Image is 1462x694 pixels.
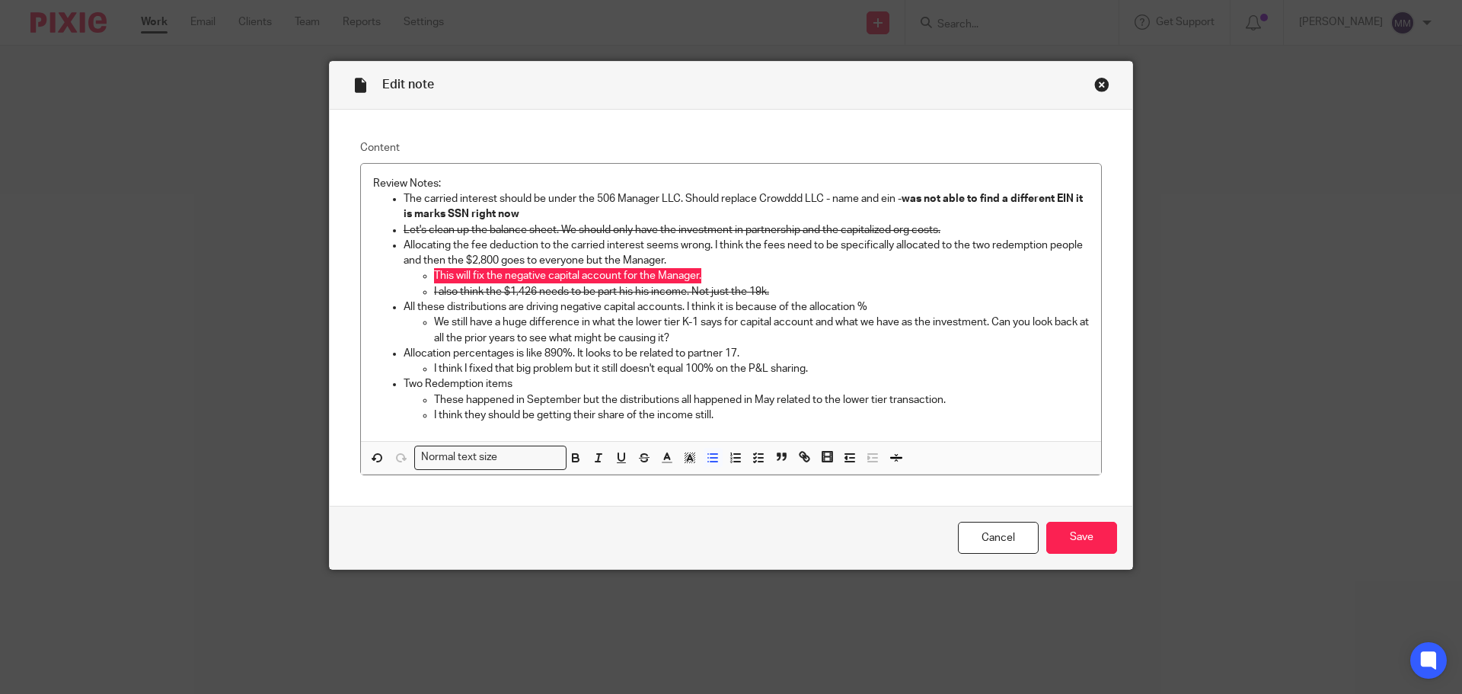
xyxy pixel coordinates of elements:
span: Edit note [382,78,434,91]
p: The carried interest should be under the 506 Manager LLC. Should replace Crowddd LLC - name and e... [404,191,1089,222]
input: Save [1046,522,1117,555]
p: I think they should be getting their share of the income still. [434,408,1089,423]
p: These happened in September but the distributions all happened in May related to the lower tier t... [434,392,1089,408]
p: Two Redemption items [404,376,1089,392]
p: Allocation percentages is like 890%. It looks to be related to partner 17. [404,346,1089,361]
p: This will fix the negative capital account for the Manager. [434,268,1089,283]
input: Search for option [503,449,557,465]
a: Cancel [958,522,1039,555]
p: I think I fixed that big problem but it still doesn't equal 100% on the P&L sharing. [434,361,1089,376]
div: Search for option [414,446,567,469]
div: Close this dialog window [1094,77,1109,92]
p: Review Notes: [373,176,1089,191]
p: Allocating the fee deduction to the carried interest seems wrong. I think the fees need to be spe... [404,238,1089,269]
span: Normal text size [418,449,501,465]
s: I also think the $1,426 needs to be part his his income. Not just the 19k. [434,286,769,297]
p: All these distributions are driving negative capital accounts. I think it is because of the alloc... [404,299,1089,315]
s: Let's clean up the balance sheet. We should only have the investment in partnership and the capit... [404,225,940,235]
label: Content [360,140,1102,155]
p: We still have a huge difference in what the lower tier K-1 says for capital account and what we h... [434,315,1089,346]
